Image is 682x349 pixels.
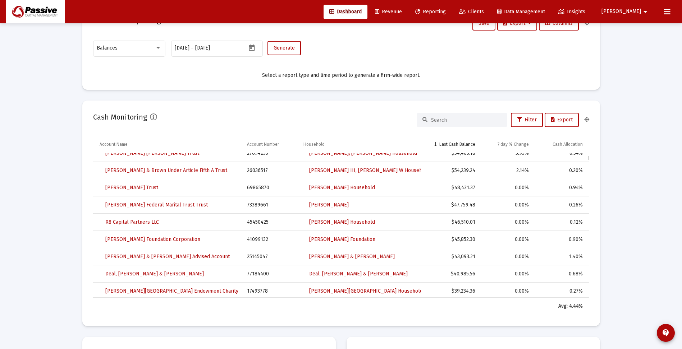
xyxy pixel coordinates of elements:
td: $40,985.56 [421,265,480,283]
td: Column Account Name [93,136,242,153]
input: Start date [175,45,189,51]
a: [PERSON_NAME] Trust [100,181,164,195]
td: 0.68% [534,265,589,283]
td: 0.54% [534,145,589,162]
span: [PERSON_NAME] [309,202,349,208]
td: Column Account Number [242,136,298,153]
input: End date [195,45,230,51]
span: Clients [459,9,484,15]
td: $39,234.36 [421,283,480,300]
span: [PERSON_NAME][GEOGRAPHIC_DATA] Household [309,288,423,294]
a: Reporting [409,5,452,19]
span: Balances [97,45,118,51]
a: [PERSON_NAME] & [PERSON_NAME] [303,250,400,264]
a: [PERSON_NAME] & [PERSON_NAME] Advised Account [100,250,235,264]
td: 45450425 [242,214,298,231]
div: Account Name [100,141,128,147]
button: [PERSON_NAME] [593,4,658,19]
div: 0.00% [485,253,529,260]
div: 0.00% [485,236,529,243]
td: 0.12% [534,214,589,231]
a: Data Management [491,5,551,19]
td: 27694235 [242,145,298,162]
span: [PERSON_NAME] & Brown Under Article Fifth A Trust [105,167,227,173]
td: $46,510.01 [421,214,480,231]
span: Insights [558,9,585,15]
a: [PERSON_NAME] [PERSON_NAME] Trust [100,146,205,160]
span: [PERSON_NAME] & [PERSON_NAME] Advised Account [105,253,230,260]
td: 0.94% [534,179,589,196]
a: [PERSON_NAME] Foundation Corporation [100,232,206,247]
a: R8 Capital Partners LLC [100,215,165,229]
td: 0.90% [534,231,589,248]
td: $54,239.24 [421,162,480,179]
span: [PERSON_NAME] Trust [105,185,158,191]
span: [PERSON_NAME] Foundation [309,236,375,242]
span: Export [551,117,573,123]
button: Export [497,16,537,31]
mat-icon: arrow_drop_down [641,5,650,19]
div: 0.00% [485,270,529,278]
a: [PERSON_NAME] Federal Marital Trust Trust [100,198,214,212]
a: [PERSON_NAME] [303,198,354,212]
mat-icon: contact_support [662,329,670,337]
button: Save [472,16,495,31]
td: 77184400 [242,265,298,283]
td: $47,759.48 [421,196,480,214]
div: Household [303,141,325,147]
span: [PERSON_NAME] [PERSON_NAME] Trust [105,150,199,156]
input: Search [431,117,502,123]
span: Reporting [415,9,446,15]
button: Columns [539,16,579,31]
button: Filter [511,113,543,127]
td: $43,093.21 [421,248,480,265]
td: 25145047 [242,248,298,265]
td: 17493778 [242,283,298,300]
span: [PERSON_NAME] Household [309,219,375,225]
td: $48,431.37 [421,179,480,196]
td: 73389661 [242,196,298,214]
button: Export [545,113,579,127]
a: [PERSON_NAME] Foundation [303,232,381,247]
div: 7 day % Change [498,141,529,147]
a: [PERSON_NAME] & Brown Under Article Fifth A Trust [100,163,233,178]
a: [PERSON_NAME] Household [303,181,381,195]
div: 0.00% [485,201,529,209]
a: [PERSON_NAME][GEOGRAPHIC_DATA] Endowment Charity [100,284,244,298]
span: Revenue [375,9,402,15]
span: Filter [517,117,537,123]
td: Column Cash Allocation [534,136,589,153]
div: 5.93% [485,150,529,157]
a: Clients [453,5,490,19]
td: $45,852.30 [421,231,480,248]
a: [PERSON_NAME] III, [PERSON_NAME] W Household [303,163,435,178]
button: Generate [267,41,301,55]
span: R8 Capital Partners LLC [105,219,159,225]
td: Column Household [298,136,421,153]
span: Dashboard [329,9,362,15]
td: 0.27% [534,283,589,300]
a: [PERSON_NAME][GEOGRAPHIC_DATA] Household [303,284,429,298]
span: [PERSON_NAME]/[PERSON_NAME] Household [309,150,417,156]
div: Avg: 4.44% [539,303,582,310]
a: Revenue [369,5,408,19]
td: $54,405.18 [421,145,480,162]
span: [PERSON_NAME][GEOGRAPHIC_DATA] Endowment Charity [105,288,238,294]
span: [PERSON_NAME] Federal Marital Trust Trust [105,202,208,208]
div: 0.00% [485,219,529,226]
span: Deal, [PERSON_NAME] & [PERSON_NAME] [309,271,408,277]
span: Data Management [497,9,545,15]
div: Last Cash Balance [439,141,475,147]
span: [PERSON_NAME] [601,9,641,15]
td: Column Last Cash Balance [421,136,480,153]
a: Deal, [PERSON_NAME] & [PERSON_NAME] [100,267,210,281]
span: Generate [274,45,295,51]
img: Dashboard [11,5,59,19]
h2: Cash Monitoring [93,111,147,123]
span: Deal, [PERSON_NAME] & [PERSON_NAME] [105,271,204,277]
td: 26036517 [242,162,298,179]
div: Select a report type and time period to generate a firm-wide report. [93,72,589,79]
span: – [191,45,194,51]
div: 0.00% [485,288,529,295]
a: Dashboard [324,5,367,19]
